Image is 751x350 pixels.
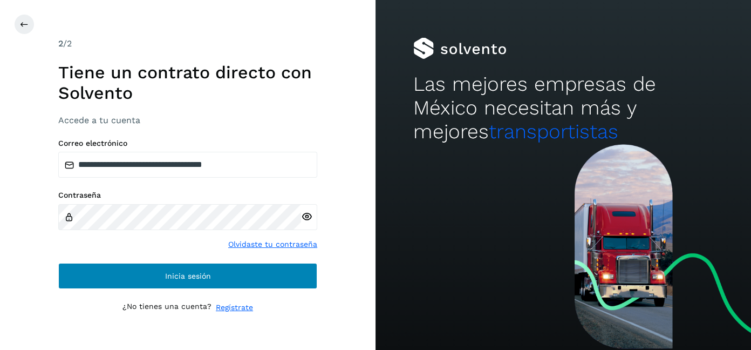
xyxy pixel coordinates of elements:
[228,239,317,250] a: Olvidaste tu contraseña
[58,38,63,49] span: 2
[122,302,211,313] p: ¿No tienes una cuenta?
[58,37,317,50] div: /2
[58,62,317,104] h1: Tiene un contrato directo con Solvento
[58,191,317,200] label: Contraseña
[165,272,211,280] span: Inicia sesión
[58,139,317,148] label: Correo electrónico
[489,120,618,143] span: transportistas
[413,72,714,144] h2: Las mejores empresas de México necesitan más y mejores
[216,302,253,313] a: Regístrate
[58,115,317,125] h3: Accede a tu cuenta
[58,263,317,289] button: Inicia sesión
